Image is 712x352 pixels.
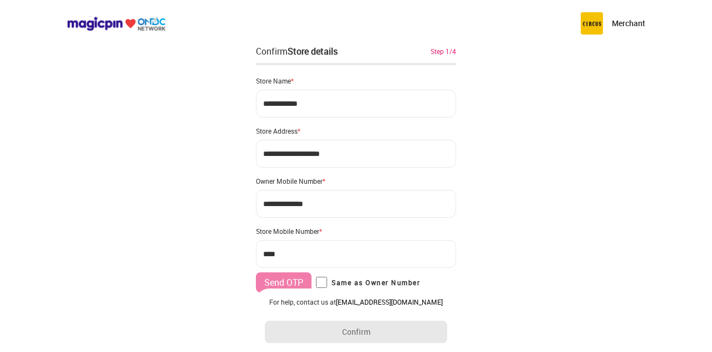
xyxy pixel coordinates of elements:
img: ondc-logo-new-small.8a59708e.svg [67,16,166,31]
div: Store Name [256,76,456,85]
div: Store details [288,45,338,57]
div: For help, contact us at [265,297,447,306]
button: Send OTP [256,272,311,292]
div: Store Address [256,126,456,135]
a: [EMAIL_ADDRESS][DOMAIN_NAME] [336,297,443,306]
img: circus.b677b59b.png [581,12,603,35]
button: Confirm [265,321,447,343]
p: Merchant [612,18,645,29]
div: Step 1/4 [431,46,456,56]
div: Owner Mobile Number [256,177,456,185]
div: Confirm [256,45,338,58]
div: Store Mobile Number [256,227,456,236]
input: Same as Owner Number [316,277,327,288]
label: Same as Owner Number [316,277,420,288]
